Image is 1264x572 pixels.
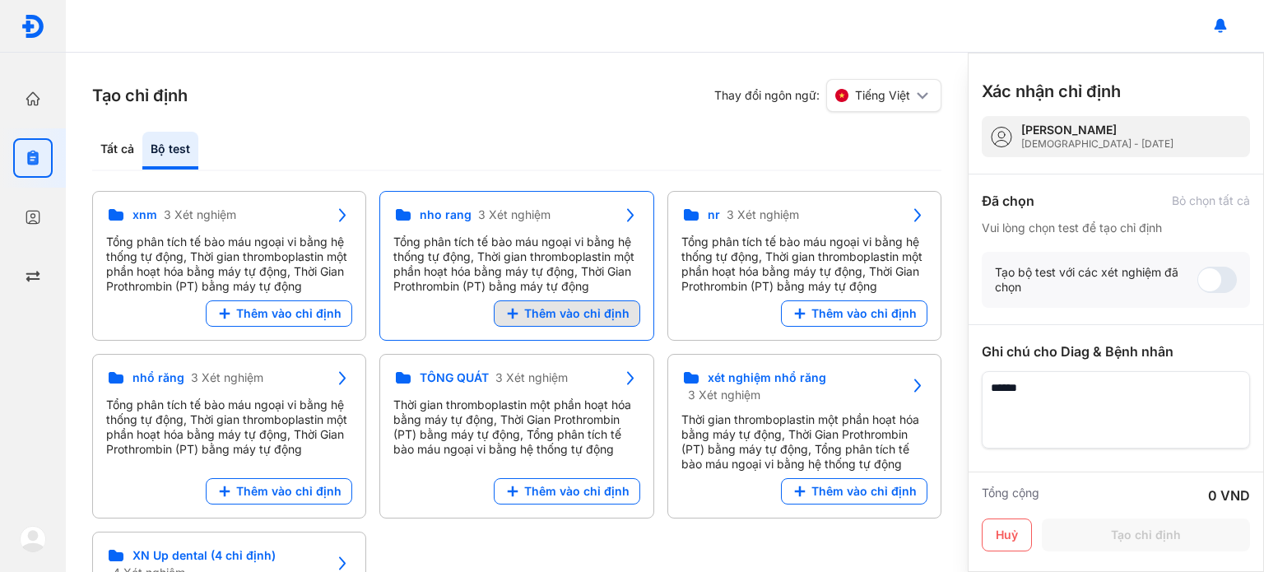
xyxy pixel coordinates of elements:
div: Tổng phân tích tế bào máu ngoại vi bằng hệ thống tự động, Thời gian thromboplastin một phần hoạt ... [106,235,352,294]
span: nhổ răng [132,370,184,385]
span: nr [708,207,720,222]
span: xnm [132,207,157,222]
span: Thêm vào chỉ định [236,306,342,321]
button: Thêm vào chỉ định [781,478,927,505]
span: Thêm vào chỉ định [811,306,917,321]
div: [DEMOGRAPHIC_DATA] - [DATE] [1021,137,1173,151]
div: Thời gian thromboplastin một phần hoạt hóa bằng máy tự động, Thời Gian Prothrombin (PT) bằng máy ... [681,412,927,472]
div: Thay đổi ngôn ngữ: [714,79,941,112]
span: Thêm vào chỉ định [236,484,342,499]
span: nho rang [420,207,472,222]
button: Huỷ [982,519,1032,551]
div: Tất cả [92,132,142,170]
button: Thêm vào chỉ định [206,478,352,505]
span: 3 Xét nghiệm [495,370,568,385]
div: Đã chọn [982,191,1034,211]
div: Tạo bộ test với các xét nghiệm đã chọn [995,265,1197,295]
button: Thêm vào chỉ định [494,300,640,327]
h3: Xác nhận chỉ định [982,80,1121,103]
span: Thêm vào chỉ định [811,484,917,499]
button: Thêm vào chỉ định [206,300,352,327]
div: Bộ test [142,132,198,170]
span: Thêm vào chỉ định [524,484,630,499]
span: xét nghiệm nhổ răng [708,370,826,385]
div: 0 VND [1208,486,1250,505]
span: 3 Xét nghiệm [191,370,263,385]
span: Tiếng Việt [855,88,910,103]
div: Tổng phân tích tế bào máu ngoại vi bằng hệ thống tự động, Thời gian thromboplastin một phần hoạt ... [393,235,639,294]
div: Bỏ chọn tất cả [1172,193,1250,208]
div: Vui lòng chọn test để tạo chỉ định [982,221,1250,235]
img: logo [20,526,46,552]
span: 3 Xét nghiệm [164,207,236,222]
span: 3 Xét nghiệm [727,207,799,222]
h3: Tạo chỉ định [92,84,188,107]
span: XN Up dental (4 chỉ định) [132,548,276,563]
div: Thời gian thromboplastin một phần hoạt hóa bằng máy tự động, Thời Gian Prothrombin (PT) bằng máy ... [393,398,639,457]
div: [PERSON_NAME] [1021,123,1173,137]
button: Thêm vào chỉ định [781,300,927,327]
div: Ghi chú cho Diag & Bệnh nhân [982,342,1250,361]
span: 3 Xét nghiệm [688,388,760,402]
div: Tổng cộng [982,486,1039,505]
span: Thêm vào chỉ định [524,306,630,321]
span: TỔNG QUÁT [420,370,489,385]
span: 3 Xét nghiệm [478,207,551,222]
button: Thêm vào chỉ định [494,478,640,505]
div: Tổng phân tích tế bào máu ngoại vi bằng hệ thống tự động, Thời gian thromboplastin một phần hoạt ... [681,235,927,294]
button: Tạo chỉ định [1042,519,1250,551]
img: logo [21,14,45,39]
div: Tổng phân tích tế bào máu ngoại vi bằng hệ thống tự động, Thời gian thromboplastin một phần hoạt ... [106,398,352,457]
